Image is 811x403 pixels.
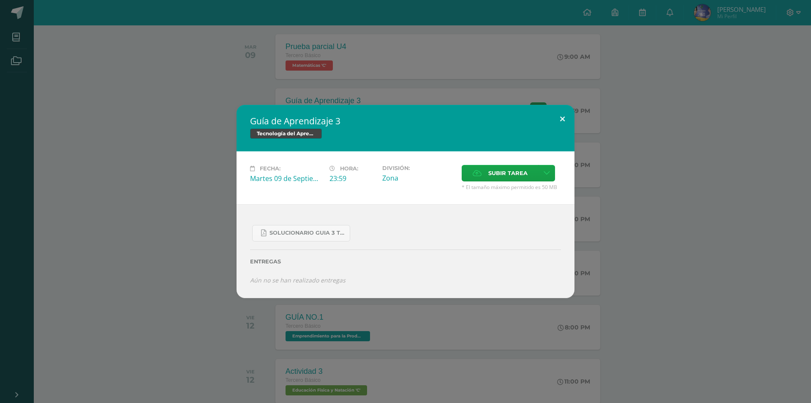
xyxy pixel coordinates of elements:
[250,258,561,265] label: Entregas
[382,173,455,183] div: Zona
[329,174,376,183] div: 23:59
[269,230,346,236] span: SOLUCIONARIO GUIA 3 TKINTER PYTHON III BASICO PROBLEMAS INTERMEDIOS.pdf
[250,129,322,139] span: Tecnología del Aprendizaje y la Comunicación (TIC)
[382,165,455,171] label: División:
[260,165,280,172] span: Fecha:
[250,115,561,127] h2: Guía de Aprendizaje 3
[250,276,346,284] i: Aún no se han realizado entregas
[340,165,358,172] span: Hora:
[252,225,350,241] a: SOLUCIONARIO GUIA 3 TKINTER PYTHON III BASICO PROBLEMAS INTERMEDIOS.pdf
[550,105,574,134] button: Close (Esc)
[250,174,323,183] div: Martes 09 de Septiembre
[462,184,561,191] span: * El tamaño máximo permitido es 50 MB
[488,165,528,181] span: Subir tarea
